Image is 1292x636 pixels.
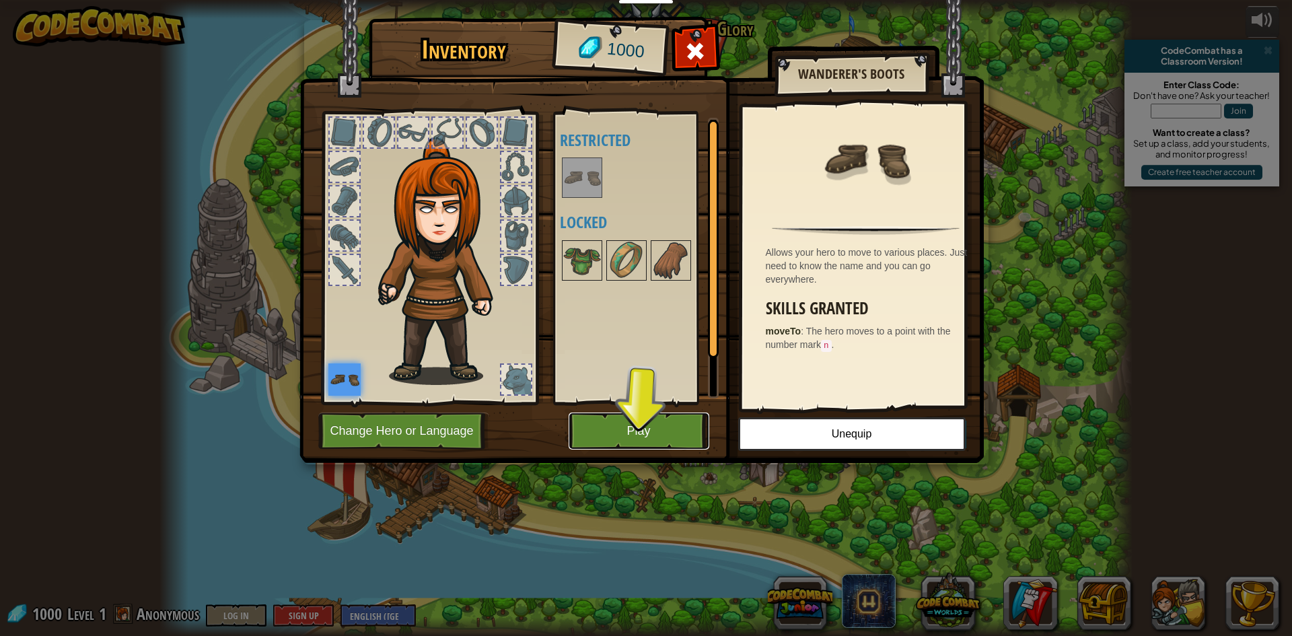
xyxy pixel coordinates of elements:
div: Allows your hero to move to various places. Just need to know the name and you can go everywhere. [766,246,973,286]
img: portrait.png [608,242,645,279]
img: portrait.png [822,116,910,203]
code: n [821,340,832,352]
button: Unequip [738,417,966,451]
img: portrait.png [652,242,690,279]
img: hair_f2.png [372,137,517,385]
h4: Restricted [560,131,729,149]
h1: Inventory [378,36,550,64]
strong: moveTo [766,326,801,337]
button: Play [569,413,709,450]
h3: Skills Granted [766,299,973,318]
img: portrait.png [563,242,601,279]
span: : [801,326,806,337]
img: portrait.png [563,159,601,197]
span: 1000 [606,37,645,64]
img: portrait.png [328,363,361,396]
button: Change Hero or Language [318,413,489,450]
h4: Locked [560,213,729,231]
img: hr.png [772,226,959,235]
h2: Wanderer's Boots [788,67,914,81]
span: The hero moves to a point with the number mark . [766,326,951,350]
